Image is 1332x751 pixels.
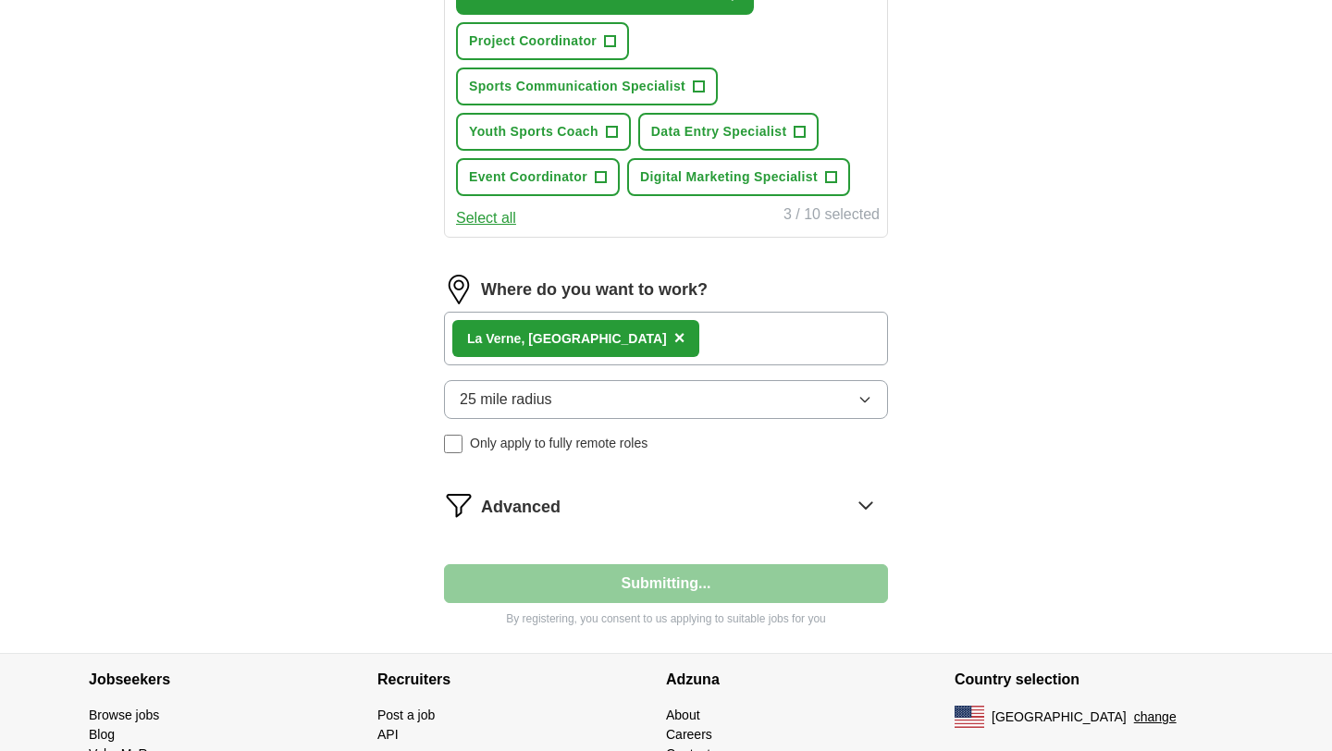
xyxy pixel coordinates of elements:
[89,727,115,742] a: Blog
[467,331,521,346] strong: La Verne
[377,727,399,742] a: API
[456,22,629,60] button: Project Coordinator
[992,708,1127,727] span: [GEOGRAPHIC_DATA]
[456,68,718,105] button: Sports Communication Specialist
[444,564,888,603] button: Submitting...
[651,122,787,142] span: Data Entry Specialist
[638,113,820,151] button: Data Entry Specialist
[444,490,474,520] img: filter
[470,434,647,453] span: Only apply to fully remote roles
[640,167,818,187] span: Digital Marketing Specialist
[955,706,984,728] img: US flag
[1134,708,1177,727] button: change
[469,122,598,142] span: Youth Sports Coach
[444,380,888,419] button: 25 mile radius
[666,727,712,742] a: Careers
[469,77,685,96] span: Sports Communication Specialist
[89,708,159,722] a: Browse jobs
[456,158,620,196] button: Event Coordinator
[674,327,685,348] span: ×
[456,113,631,151] button: Youth Sports Coach
[627,158,850,196] button: Digital Marketing Specialist
[955,654,1243,706] h4: Country selection
[469,167,587,187] span: Event Coordinator
[481,277,708,302] label: Where do you want to work?
[456,207,516,229] button: Select all
[444,435,462,453] input: Only apply to fully remote roles
[674,325,685,352] button: ×
[481,495,561,520] span: Advanced
[460,388,552,411] span: 25 mile radius
[377,708,435,722] a: Post a job
[444,275,474,304] img: location.png
[469,31,597,51] span: Project Coordinator
[444,610,888,627] p: By registering, you consent to us applying to suitable jobs for you
[467,329,667,349] div: , [GEOGRAPHIC_DATA]
[783,203,880,229] div: 3 / 10 selected
[666,708,700,722] a: About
